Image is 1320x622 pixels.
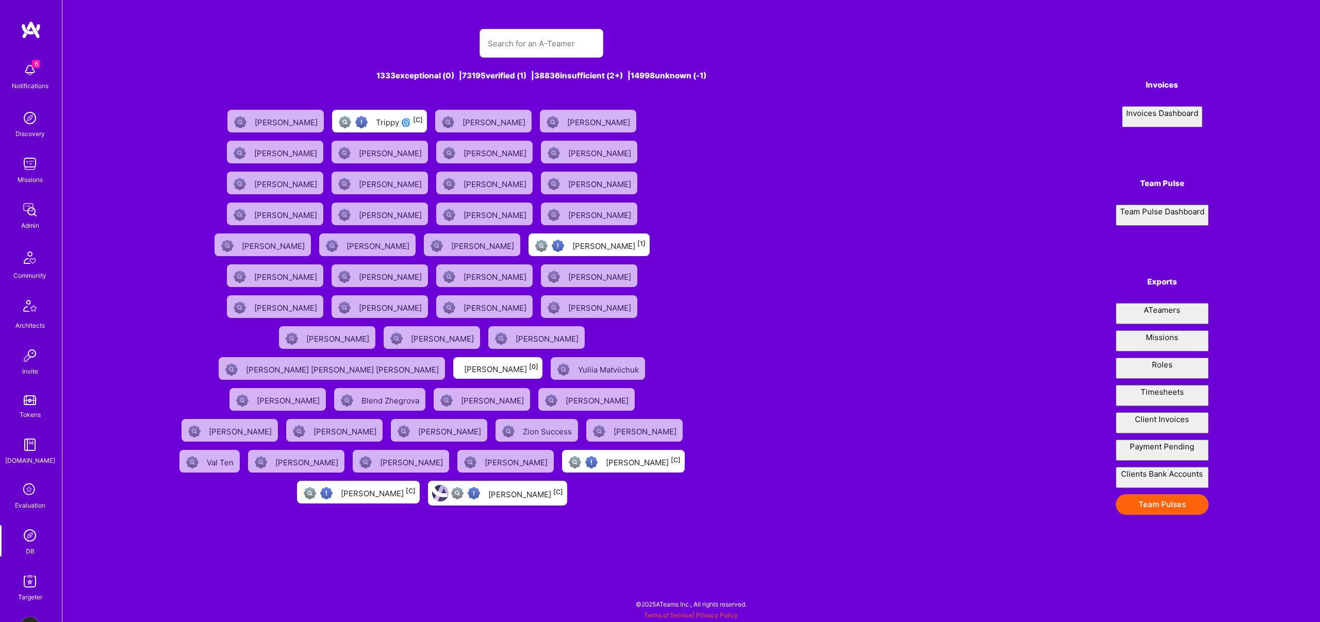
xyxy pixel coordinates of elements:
[637,240,646,247] sup: [1]
[443,178,455,190] img: Not Scrubbed
[606,455,681,468] div: [PERSON_NAME]
[5,455,55,466] div: [DOMAIN_NAME]
[464,176,529,190] div: [PERSON_NAME]
[537,137,641,167] a: Not Scrubbed[PERSON_NAME]
[413,116,423,124] sup: [C]
[548,147,560,159] img: Not Scrubbed
[20,154,40,174] img: teamwork
[223,106,328,137] a: Not Scrubbed[PERSON_NAME]
[15,128,45,139] div: Discovery
[327,167,432,198] a: Not Scrubbed[PERSON_NAME]
[442,116,454,128] img: Not Scrubbed
[24,395,36,405] img: tokens
[13,270,46,281] div: Community
[355,116,368,128] img: High Potential User
[547,353,649,384] a: Not ScrubbedYuliia Matviichuk
[553,488,563,496] sup: [C]
[210,229,315,260] a: Not Scrubbed[PERSON_NAME]
[593,425,605,438] img: Not Scrubbed
[398,425,410,438] img: Not Scrubbed
[22,366,38,377] div: Invite
[1116,179,1209,188] h4: Team Pulse
[464,145,529,159] div: [PERSON_NAME]
[376,114,423,128] div: Trippy 🌀
[234,178,246,190] img: Not Scrubbed
[424,477,571,510] a: User AvatarNot fully vettedHigh Potential User[PERSON_NAME][C]
[326,240,338,252] img: Not Scrubbed
[502,425,515,438] img: Not Scrubbed
[420,229,524,260] a: Not Scrubbed[PERSON_NAME]
[359,269,424,282] div: [PERSON_NAME]
[21,220,39,231] div: Admin
[349,446,453,477] a: Not Scrubbed[PERSON_NAME]
[1116,412,1209,433] button: Client Invoices
[225,363,238,376] img: Not Scrubbed
[568,176,633,190] div: [PERSON_NAME]
[485,455,550,468] div: [PERSON_NAME]
[236,394,249,407] img: Not Scrubbed
[328,106,431,137] a: Not fully vettedHigh Potential UserTrippy 🌀[C]
[468,487,480,499] img: High Potential User
[464,456,476,468] img: Not Scrubbed
[1116,385,1209,406] button: Timesheets
[338,178,351,190] img: Not Scrubbed
[207,455,236,468] div: Val Ten
[464,269,529,282] div: [PERSON_NAME]
[313,424,378,437] div: [PERSON_NAME]
[257,393,322,406] div: [PERSON_NAME]
[18,592,42,602] div: Targeter
[380,455,445,468] div: [PERSON_NAME]
[338,147,351,159] img: Not Scrubbed
[339,116,351,128] img: Not fully vetted
[223,260,327,291] a: Not Scrubbed[PERSON_NAME]
[1122,106,1202,127] button: Invoices Dashboard
[315,229,420,260] a: Not Scrubbed[PERSON_NAME]
[286,332,298,345] img: Not Scrubbed
[20,345,40,366] img: Invite
[1116,358,1209,379] button: Roles
[431,240,443,252] img: Not Scrubbed
[341,485,416,499] div: [PERSON_NAME]
[1116,205,1209,226] button: Team Pulse Dashboard
[548,209,560,221] img: Not Scrubbed
[488,30,595,57] input: Search for an A-Teamer
[234,209,246,221] img: Not Scrubbed
[62,591,1320,617] div: © 2025 ATeams Inc., All rights reserved.
[20,525,40,546] img: Admin Search
[537,167,641,198] a: Not Scrubbed[PERSON_NAME]
[359,145,424,159] div: [PERSON_NAME]
[572,238,646,251] div: [PERSON_NAME]
[20,108,40,128] img: discovery
[548,271,560,283] img: Not Scrubbed
[214,353,449,384] a: Not Scrubbed[PERSON_NAME] [PERSON_NAME] [PERSON_NAME]
[327,260,432,291] a: Not Scrubbed[PERSON_NAME]
[537,198,641,229] a: Not Scrubbed[PERSON_NAME]
[379,322,484,353] a: Not Scrubbed[PERSON_NAME]
[451,487,464,499] img: Not fully vetted
[432,167,537,198] a: Not Scrubbed[PERSON_NAME]
[411,331,476,344] div: [PERSON_NAME]
[558,446,689,477] a: Not fully vettedHigh Potential User[PERSON_NAME][C]
[186,456,199,468] img: Not Scrubbed
[390,332,403,345] img: Not Scrubbed
[524,229,654,260] a: Not fully vettedHigh Potential User[PERSON_NAME][1]
[234,271,246,283] img: Not Scrubbed
[534,384,639,415] a: Not Scrubbed[PERSON_NAME]
[255,114,320,128] div: [PERSON_NAME]
[293,477,424,510] a: Not fully vettedHigh Potential User[PERSON_NAME][C]
[330,384,430,415] a: Not ScrubbedBlend Zhegrova
[523,424,574,437] div: Zion Success
[443,147,455,159] img: Not Scrubbed
[432,137,537,167] a: Not Scrubbed[PERSON_NAME]
[463,114,527,128] div: [PERSON_NAME]
[304,487,316,499] img: Not fully vetted
[346,238,411,251] div: [PERSON_NAME]
[461,393,526,406] div: [PERSON_NAME]
[464,361,538,375] div: [PERSON_NAME]
[495,332,507,345] img: Not Scrubbed
[537,260,641,291] a: Not Scrubbed[PERSON_NAME]
[275,455,340,468] div: [PERSON_NAME]
[568,300,633,313] div: [PERSON_NAME]
[293,425,305,438] img: Not Scrubbed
